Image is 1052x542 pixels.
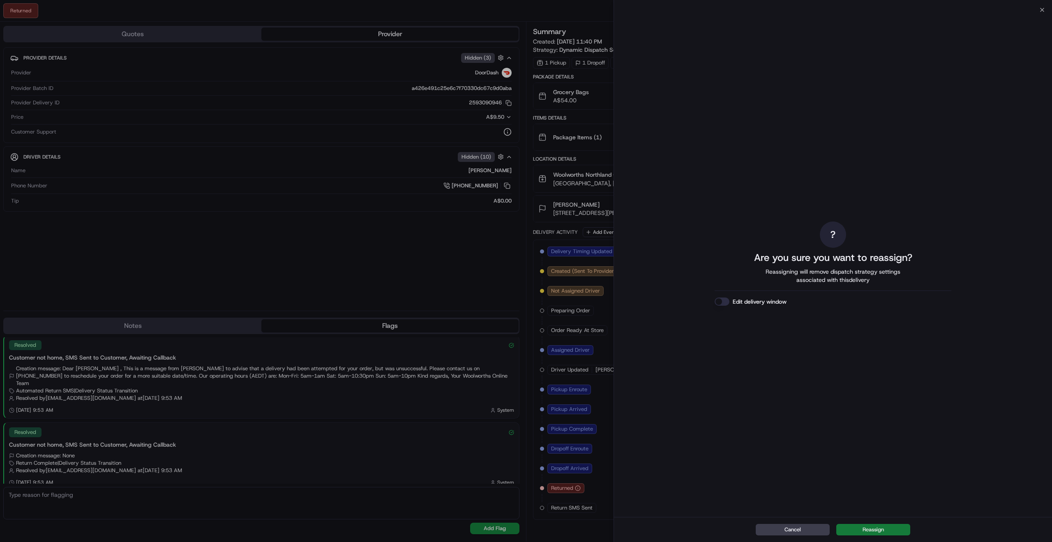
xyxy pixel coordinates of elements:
label: Edit delivery window [733,298,787,306]
div: ? [820,221,846,248]
span: Reassigning will remove dispatch strategy settings associated with this delivery [754,268,912,284]
button: Reassign [836,524,910,535]
h2: Are you sure you want to reassign? [754,251,912,264]
button: Cancel [756,524,830,535]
